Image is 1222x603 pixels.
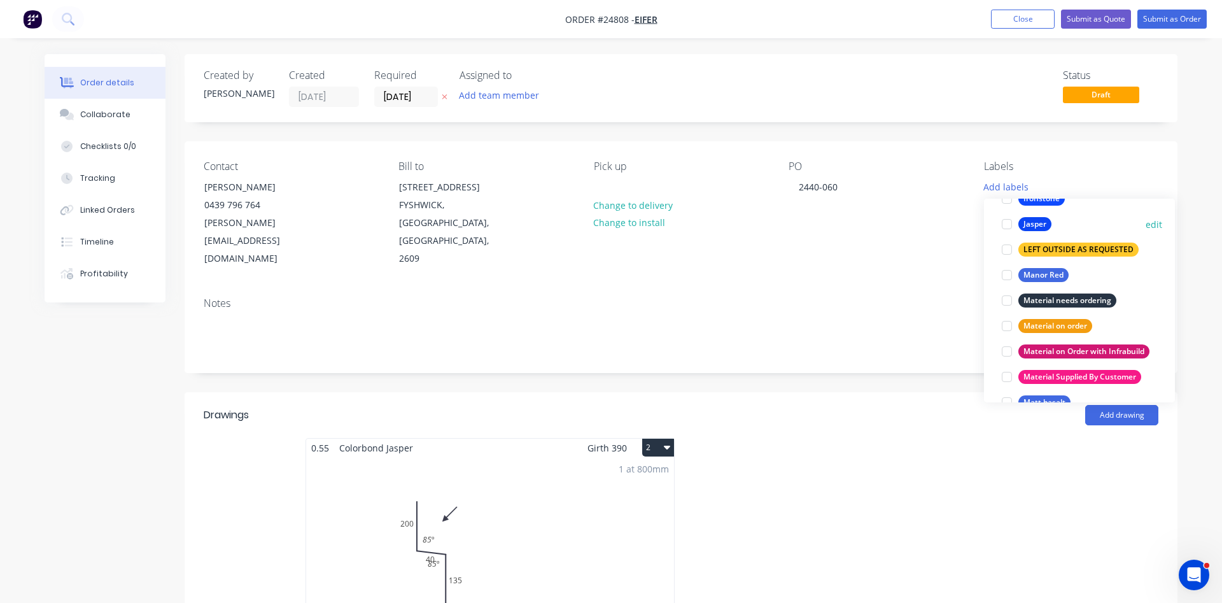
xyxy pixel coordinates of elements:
div: [PERSON_NAME]0439 796 764[PERSON_NAME][EMAIL_ADDRESS][DOMAIN_NAME] [193,178,321,268]
iframe: Intercom live chat [1179,560,1209,590]
button: Timeline [45,226,165,258]
div: Material Supplied By Customer [1018,370,1141,384]
div: [PERSON_NAME] [204,87,274,100]
div: Material on order [1018,319,1092,333]
span: 0.55 [306,439,334,457]
div: [PERSON_NAME] [204,178,310,196]
div: Bill to [398,160,573,173]
div: [STREET_ADDRESS]FYSHWICK, [GEOGRAPHIC_DATA], [GEOGRAPHIC_DATA], 2609 [388,178,516,268]
button: Material needs ordering [997,292,1121,309]
button: Ironstone [997,190,1070,208]
div: Material needs ordering [1018,294,1116,308]
div: FYSHWICK, [GEOGRAPHIC_DATA], [GEOGRAPHIC_DATA], 2609 [399,196,505,267]
button: Material on order [997,317,1097,335]
button: Material on Order with Infrabuild [997,343,1155,360]
div: Tracking [80,173,115,184]
div: Ironstone [1018,192,1065,206]
div: Notes [204,297,1158,309]
button: Linked Orders [45,194,165,226]
button: edit [1146,218,1162,231]
button: Add drawing [1085,405,1158,425]
div: Checklists 0/0 [80,141,136,152]
button: Close [991,10,1055,29]
div: Timeline [80,236,114,248]
div: 2440-060 [789,178,848,196]
button: Checklists 0/0 [45,131,165,162]
button: Order details [45,67,165,99]
a: EIFER [635,13,657,25]
div: Jasper [1018,217,1051,231]
button: Collaborate [45,99,165,131]
div: Order details [80,77,134,89]
button: Submit as Order [1137,10,1207,29]
div: 1 at 800mm [619,462,669,476]
div: Pick up [594,160,768,173]
div: LEFT OUTSIDE AS REQUESTED [1018,243,1139,257]
div: Profitability [80,268,128,280]
div: Assigned to [460,69,587,82]
div: Created [289,69,359,82]
div: [STREET_ADDRESS] [399,178,505,196]
button: Change to install [587,214,672,231]
button: Change to delivery [587,196,680,213]
div: Created by [204,69,274,82]
div: Labels [984,160,1158,173]
button: Material Supplied By Customer [997,368,1146,386]
img: Factory [23,10,42,29]
div: [PERSON_NAME][EMAIL_ADDRESS][DOMAIN_NAME] [204,214,310,267]
span: Order #24808 - [565,13,635,25]
div: Manor Red [1018,268,1069,282]
button: LEFT OUTSIDE AS REQUESTED [997,241,1144,259]
button: Matt basalt [997,394,1076,411]
div: Contact [204,160,378,173]
div: Matt basalt [1018,395,1071,409]
div: Material on Order with Infrabuild [1018,344,1149,358]
button: Add team member [453,87,546,104]
span: Colorbond Jasper [334,439,418,457]
button: Jasper [997,215,1057,233]
button: Add team member [460,87,546,104]
button: Manor Red [997,266,1074,284]
div: PO [789,160,963,173]
div: Status [1063,69,1158,82]
div: 0439 796 764 [204,196,310,214]
button: Submit as Quote [1061,10,1131,29]
div: Collaborate [80,109,130,120]
div: Linked Orders [80,204,135,216]
div: Required [374,69,444,82]
button: Profitability [45,258,165,290]
button: Add labels [976,178,1035,195]
button: 2 [642,439,674,457]
div: Drawings [204,408,249,423]
button: Tracking [45,162,165,194]
span: Girth 390 [587,439,627,457]
span: Draft [1063,87,1139,103]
